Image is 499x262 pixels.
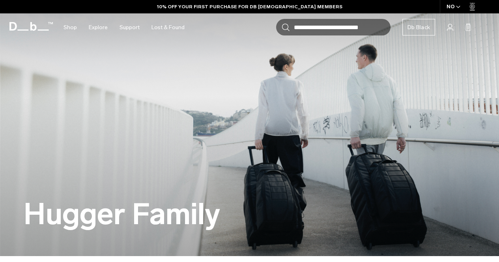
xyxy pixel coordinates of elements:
[151,13,185,41] a: Lost & Found
[64,13,77,41] a: Shop
[120,13,140,41] a: Support
[58,13,191,41] nav: Main Navigation
[89,13,108,41] a: Explore
[402,19,435,35] a: Db Black
[157,3,342,10] a: 10% OFF YOUR FIRST PURCHASE FOR DB [DEMOGRAPHIC_DATA] MEMBERS
[24,198,220,231] h1: Hugger Family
